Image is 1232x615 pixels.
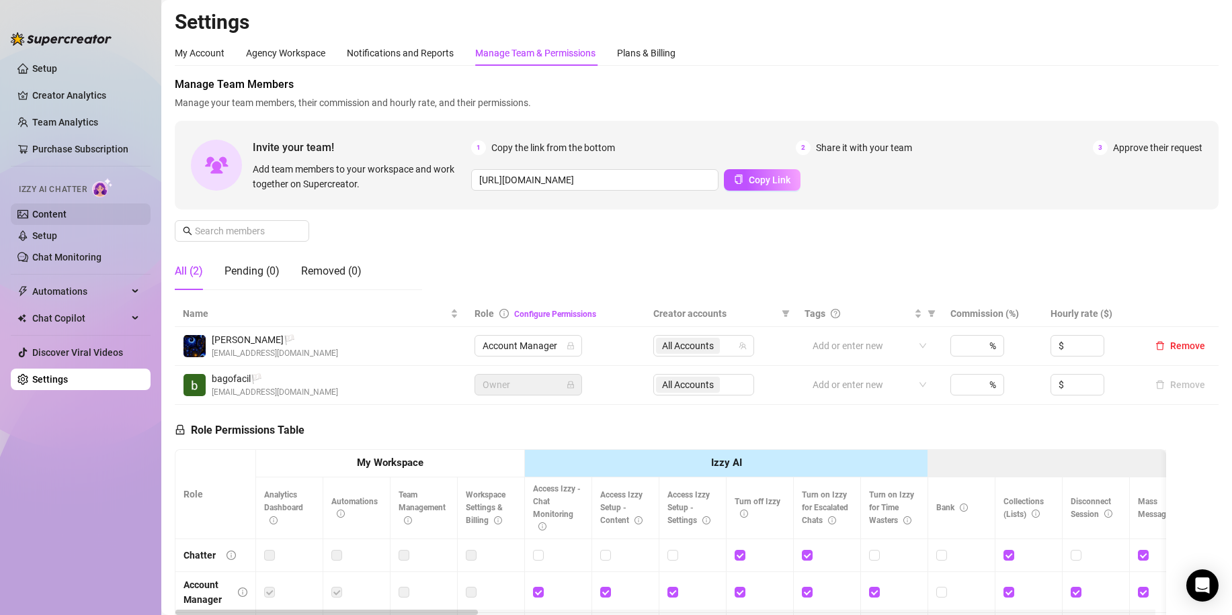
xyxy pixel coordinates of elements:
img: AI Chatter [92,178,113,197]
span: lock [567,342,575,350]
span: Access Izzy Setup - Settings [667,490,710,525]
span: Disconnect Session [1071,497,1112,519]
span: Access Izzy Setup - Content [600,490,643,525]
span: team [739,342,747,350]
span: bagofacil 🏳️ [212,371,338,386]
button: Remove [1150,338,1210,354]
span: filter [928,310,936,318]
span: Team Management [399,490,446,525]
span: Manage your team members, their commission and hourly rate, and their permissions. [175,95,1219,110]
span: info-circle [270,516,278,524]
img: Leonardo Federico Risser [183,335,206,357]
span: info-circle [740,510,748,518]
h2: Settings [175,9,1219,35]
span: info-circle [903,516,911,524]
img: logo-BBDzfeDw.svg [11,32,112,46]
span: info-circle [828,516,836,524]
span: Automations [331,497,378,519]
a: Team Analytics [32,117,98,128]
div: Notifications and Reports [347,46,454,60]
span: Access Izzy - Chat Monitoring [533,484,581,532]
span: Izzy AI Chatter [19,183,87,196]
strong: My Workspace [357,457,423,469]
h5: Role Permissions Table [175,422,304,438]
span: copy [734,175,743,184]
span: Turn on Izzy for Escalated Chats [802,490,848,525]
span: question-circle [831,309,840,318]
span: Workspace Settings & Billing [466,490,505,525]
span: info-circle [960,504,968,512]
div: Plans & Billing [617,46,675,60]
span: Copy Link [749,175,790,185]
span: Chat Copilot [32,307,128,329]
span: info-circle [1032,510,1040,518]
a: Creator Analytics [32,85,140,106]
span: info-circle [238,587,247,597]
span: [PERSON_NAME] 🏳️ [212,332,338,347]
th: Hourly rate ($) [1042,301,1142,327]
span: Tags [805,306,825,321]
span: Role [475,308,494,319]
span: Copy the link from the bottom [491,140,615,155]
th: Commission (%) [942,301,1042,327]
span: Add team members to your workspace and work together on Supercreator. [253,162,466,191]
span: 1 [471,140,486,155]
span: info-circle [1104,510,1112,518]
th: Role [175,450,256,539]
span: Bank [936,503,968,512]
span: search [183,226,192,236]
input: Search members [195,224,290,238]
span: Remove [1170,340,1205,351]
span: delete [1155,341,1165,350]
span: Creator accounts [653,306,776,321]
a: Setup [32,230,57,241]
a: Discover Viral Videos [32,347,123,358]
span: [EMAIL_ADDRESS][DOMAIN_NAME] [212,386,338,399]
span: Collections (Lists) [1003,497,1044,519]
span: info-circle [702,516,710,524]
span: Turn off Izzy [735,497,780,519]
button: Remove [1150,377,1210,393]
span: info-circle [227,551,236,560]
span: Automations [32,281,128,302]
span: info-circle [494,516,502,524]
span: Turn on Izzy for Time Wasters [869,490,914,525]
a: Content [32,209,67,220]
span: info-circle [634,516,643,524]
span: info-circle [404,516,412,524]
div: Pending (0) [224,263,280,279]
a: Configure Permissions [514,310,596,319]
div: Chatter [183,548,216,563]
a: Setup [32,63,57,74]
span: [EMAIL_ADDRESS][DOMAIN_NAME] [212,347,338,360]
span: Mass Message [1138,497,1184,519]
span: 3 [1093,140,1108,155]
span: filter [782,310,790,318]
span: Approve their request [1113,140,1202,155]
a: Chat Monitoring [32,252,101,263]
div: My Account [175,46,224,60]
img: bagofacil [183,374,206,396]
span: Invite your team! [253,139,471,156]
span: 2 [796,140,811,155]
div: Removed (0) [301,263,362,279]
span: lock [175,424,186,435]
span: filter [925,303,938,324]
div: All (2) [175,263,203,279]
span: All Accounts [656,338,720,354]
span: thunderbolt [17,286,28,297]
div: Agency Workspace [246,46,325,60]
span: info-circle [337,510,345,518]
span: Analytics Dashboard [264,490,303,525]
span: info-circle [499,309,509,318]
span: filter [779,303,792,324]
span: info-circle [538,522,546,530]
div: Open Intercom Messenger [1186,569,1219,602]
span: Name [183,306,448,321]
a: Purchase Subscription [32,138,140,160]
div: Account Manager [183,577,227,607]
th: Name [175,301,466,327]
span: All Accounts [662,338,714,353]
button: Copy Link [724,169,800,191]
span: Manage Team Members [175,77,1219,93]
